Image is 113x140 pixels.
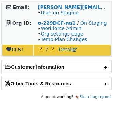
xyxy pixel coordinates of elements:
[41,31,83,37] a: Org settings page
[2,77,111,90] h2: Other Tools & Resources
[12,20,31,26] strong: Org ID:
[59,47,77,52] a: Detail
[38,26,87,42] span: • • •
[2,60,111,73] h2: Customer Information
[41,37,87,42] a: Temp Plan Changes
[1,94,112,100] footer: App not working? 🪳
[13,4,30,10] strong: Email:
[38,10,79,15] span: •
[38,20,76,26] a: o-229DCF-na1
[77,20,79,26] strong: /
[79,95,112,99] a: File a bug report!
[6,47,23,52] strong: CLS:
[34,45,111,56] td: 🤔 7 🤔 -
[41,10,79,15] a: User on Staging
[80,20,107,26] a: On Staging
[41,26,81,31] a: Workforce Admin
